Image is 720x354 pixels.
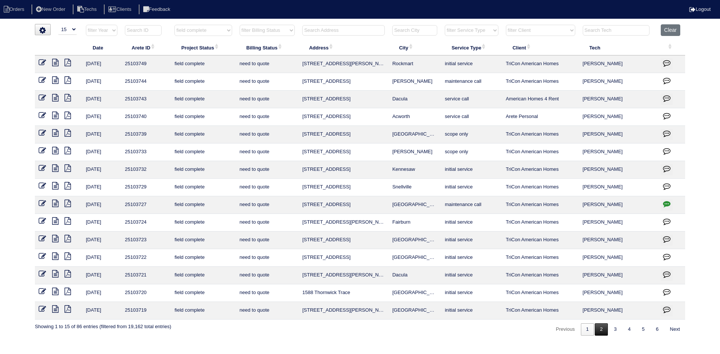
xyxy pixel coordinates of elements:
[579,73,657,91] td: [PERSON_NAME]
[171,91,235,108] td: field complete
[502,284,579,302] td: TriCon American Homes
[82,284,121,302] td: [DATE]
[579,284,657,302] td: [PERSON_NAME]
[236,179,298,196] td: need to quote
[31,6,71,12] a: New Order
[441,126,502,143] td: scope only
[236,91,298,108] td: need to quote
[441,267,502,284] td: initial service
[441,73,502,91] td: maintenance call
[73,4,103,15] li: Techs
[298,73,388,91] td: [STREET_ADDRESS]
[579,179,657,196] td: [PERSON_NAME]
[82,214,121,232] td: [DATE]
[121,40,171,55] th: Arete ID: activate to sort column ascending
[579,143,657,161] td: [PERSON_NAME]
[502,179,579,196] td: TriCon American Homes
[121,161,171,179] td: 25103732
[171,302,235,320] td: field complete
[388,232,441,249] td: [GEOGRAPHIC_DATA]
[579,267,657,284] td: [PERSON_NAME]
[502,249,579,267] td: TriCon American Homes
[121,214,171,232] td: 25103724
[579,108,657,126] td: [PERSON_NAME]
[82,302,121,320] td: [DATE]
[82,232,121,249] td: [DATE]
[171,284,235,302] td: field complete
[82,196,121,214] td: [DATE]
[73,6,103,12] a: Techs
[298,302,388,320] td: [STREET_ADDRESS][PERSON_NAME][PERSON_NAME]
[502,126,579,143] td: TriCon American Homes
[171,126,235,143] td: field complete
[236,302,298,320] td: need to quote
[121,302,171,320] td: 25103719
[661,24,680,36] button: Clear
[121,249,171,267] td: 25103722
[298,126,388,143] td: [STREET_ADDRESS]
[581,323,594,336] a: 1
[82,91,121,108] td: [DATE]
[651,323,664,336] a: 6
[502,108,579,126] td: Arete Personal
[388,40,441,55] th: City: activate to sort column ascending
[441,161,502,179] td: initial service
[441,214,502,232] td: initial service
[502,91,579,108] td: American Homes 4 Rent
[664,323,685,336] a: Next
[579,91,657,108] td: [PERSON_NAME]
[298,55,388,73] td: [STREET_ADDRESS][PERSON_NAME]
[298,179,388,196] td: [STREET_ADDRESS]
[388,108,441,126] td: Acworth
[121,179,171,196] td: 25103729
[441,143,502,161] td: scope only
[171,196,235,214] td: field complete
[441,302,502,320] td: initial service
[82,179,121,196] td: [DATE]
[609,323,622,336] a: 3
[298,267,388,284] td: [STREET_ADDRESS][PERSON_NAME]
[550,323,580,336] a: Previous
[121,73,171,91] td: 25103744
[502,143,579,161] td: TriCon American Homes
[298,143,388,161] td: [STREET_ADDRESS]
[298,284,388,302] td: 1588 Thornwick Trace
[579,55,657,73] td: [PERSON_NAME]
[502,302,579,320] td: TriCon American Homes
[623,323,636,336] a: 4
[502,40,579,55] th: Client: activate to sort column ascending
[82,249,121,267] td: [DATE]
[302,25,385,36] input: Search Address
[236,161,298,179] td: need to quote
[35,320,171,330] div: Showing 1 to 15 of 86 entries (filtered from 19,162 total entries)
[171,55,235,73] td: field complete
[139,4,176,15] li: Feedback
[236,284,298,302] td: need to quote
[502,161,579,179] td: TriCon American Homes
[171,161,235,179] td: field complete
[441,196,502,214] td: maintenance call
[171,267,235,284] td: field complete
[579,126,657,143] td: [PERSON_NAME]
[125,25,162,36] input: Search ID
[388,91,441,108] td: Dacula
[236,196,298,214] td: need to quote
[236,73,298,91] td: need to quote
[236,40,298,55] th: Billing Status: activate to sort column ascending
[82,143,121,161] td: [DATE]
[82,40,121,55] th: Date
[502,232,579,249] td: TriCon American Homes
[104,4,137,15] li: Clients
[579,302,657,320] td: [PERSON_NAME]
[388,55,441,73] td: Rockmart
[298,40,388,55] th: Address: activate to sort column ascending
[502,267,579,284] td: TriCon American Homes
[441,232,502,249] td: initial service
[388,249,441,267] td: [GEOGRAPHIC_DATA]
[82,108,121,126] td: [DATE]
[236,267,298,284] td: need to quote
[298,108,388,126] td: [STREET_ADDRESS]
[121,267,171,284] td: 25103721
[298,249,388,267] td: [STREET_ADDRESS]
[121,126,171,143] td: 25103739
